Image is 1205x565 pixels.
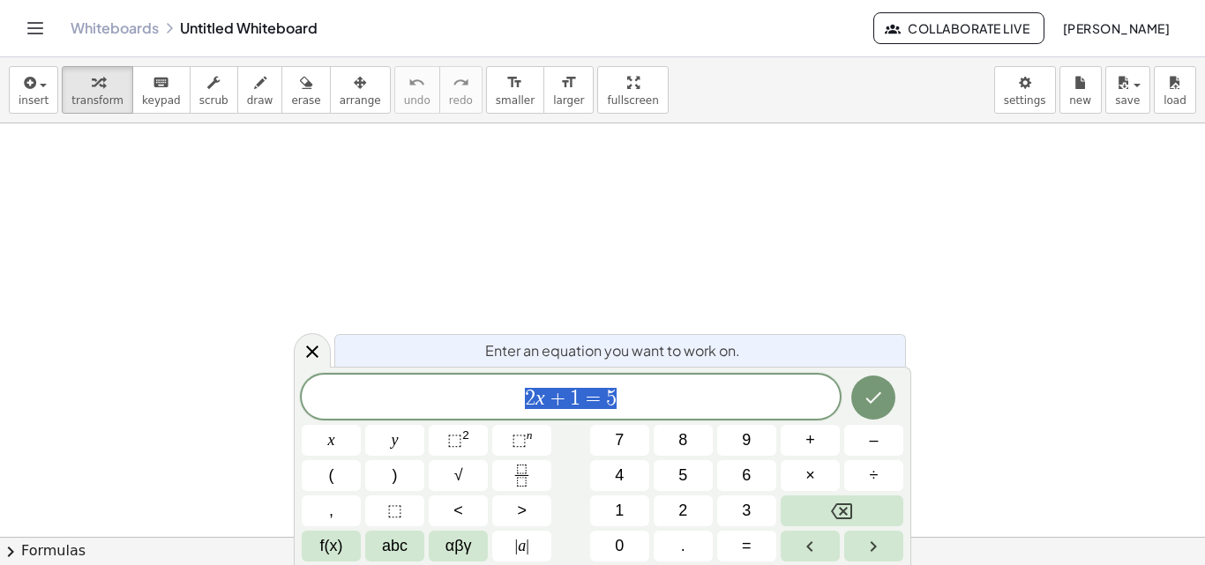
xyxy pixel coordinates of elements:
[717,460,776,491] button: 6
[681,534,685,558] span: .
[1164,94,1186,107] span: load
[526,537,529,554] span: |
[365,531,424,561] button: Alphabet
[237,66,283,114] button: draw
[869,428,878,452] span: –
[781,460,840,491] button: Times
[525,388,535,409] span: 2
[590,531,649,561] button: 0
[153,72,169,93] i: keyboard
[492,495,551,526] button: Greater than
[781,425,840,456] button: Plus
[492,425,551,456] button: Superscript
[851,375,895,420] button: Done
[329,464,334,487] span: (
[543,66,594,114] button: format_sizelarger
[302,460,361,491] button: (
[429,495,488,526] button: Less than
[496,94,535,107] span: smaller
[62,66,133,114] button: transform
[506,72,523,93] i: format_size
[485,340,740,361] span: Enter an equation you want to work on.
[429,425,488,456] button: Squared
[199,94,228,107] span: scrub
[580,388,606,409] span: =
[429,531,488,561] button: Greek alphabet
[1115,94,1140,107] span: save
[805,428,815,452] span: +
[590,495,649,526] button: 1
[320,534,343,558] span: f(x)
[453,499,463,523] span: <
[408,72,425,93] i: undo
[132,66,191,114] button: keyboardkeypad
[382,534,408,558] span: abc
[553,94,584,107] span: larger
[597,66,668,114] button: fullscreen
[742,499,751,523] span: 3
[445,534,472,558] span: αβγ
[1004,94,1046,107] span: settings
[515,534,529,558] span: a
[615,428,624,452] span: 7
[590,425,649,456] button: 7
[1105,66,1150,114] button: save
[9,66,58,114] button: insert
[590,460,649,491] button: 4
[570,388,580,409] span: 1
[328,428,335,452] span: x
[781,531,840,561] button: Left arrow
[1062,20,1170,36] span: [PERSON_NAME]
[291,94,320,107] span: erase
[392,428,399,452] span: y
[454,464,463,487] span: √
[678,464,687,487] span: 5
[247,94,273,107] span: draw
[994,66,1056,114] button: settings
[19,94,49,107] span: insert
[365,460,424,491] button: )
[873,12,1044,44] button: Collaborate Live
[717,425,776,456] button: 9
[302,495,361,526] button: ,
[492,460,551,491] button: Fraction
[365,495,424,526] button: Placeholder
[404,94,430,107] span: undo
[142,94,181,107] span: keypad
[742,428,751,452] span: 9
[340,94,381,107] span: arrange
[486,66,544,114] button: format_sizesmaller
[71,19,159,37] a: Whiteboards
[870,464,879,487] span: ÷
[394,66,440,114] button: undoundo
[606,388,617,409] span: 5
[281,66,330,114] button: erase
[888,20,1029,36] span: Collaborate Live
[512,431,527,449] span: ⬚
[492,531,551,561] button: Absolute value
[560,72,577,93] i: format_size
[439,66,483,114] button: redoredo
[515,537,519,554] span: |
[365,425,424,456] button: y
[654,495,713,526] button: 2
[453,72,469,93] i: redo
[844,425,903,456] button: Minus
[742,534,752,558] span: =
[615,464,624,487] span: 4
[387,499,402,523] span: ⬚
[717,531,776,561] button: Equals
[302,425,361,456] button: x
[302,531,361,561] button: Functions
[654,460,713,491] button: 5
[1048,12,1184,44] button: [PERSON_NAME]
[654,425,713,456] button: 8
[190,66,238,114] button: scrub
[545,388,571,409] span: +
[462,428,469,442] sup: 2
[654,531,713,561] button: .
[71,94,123,107] span: transform
[429,460,488,491] button: Square root
[844,531,903,561] button: Right arrow
[781,495,903,526] button: Backspace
